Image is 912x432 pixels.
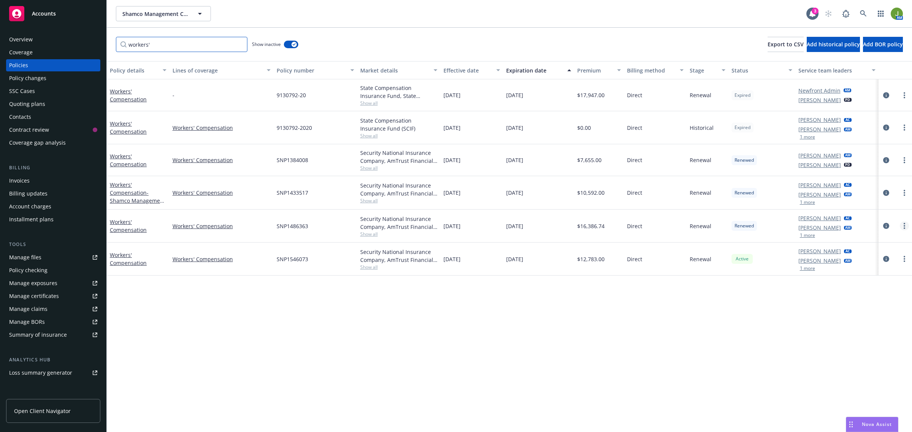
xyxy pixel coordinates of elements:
[9,124,49,136] div: Contract review
[798,116,841,124] a: [PERSON_NAME]
[6,98,100,110] a: Quoting plans
[882,254,891,263] a: circleInformation
[443,156,461,164] span: [DATE]
[360,215,438,231] div: Security National Insurance Company, AmTrust Financial Services
[735,92,750,99] span: Expired
[173,124,271,132] a: Workers' Compensation
[277,91,306,99] span: 9130792-20
[14,407,71,415] span: Open Client Navigator
[9,290,59,302] div: Manage certificates
[9,367,72,379] div: Loss summary generator
[768,41,804,48] span: Export to CSV
[9,188,47,200] div: Billing updates
[6,213,100,225] a: Installment plans
[9,85,35,97] div: SSC Cases
[798,151,841,159] a: [PERSON_NAME]
[627,66,675,74] div: Billing method
[6,85,100,97] a: SSC Cases
[443,222,461,230] span: [DATE]
[440,61,503,79] button: Effective date
[731,66,784,74] div: Status
[807,37,860,52] button: Add historical policy
[891,8,903,20] img: photo
[173,66,262,74] div: Lines of coverage
[690,255,711,263] span: Renewal
[443,124,461,132] span: [DATE]
[360,84,438,100] div: State Compensation Insurance Fund, State Compensation Insurance Fund (SCIF)
[110,66,158,74] div: Policy details
[6,164,100,172] div: Billing
[856,6,871,21] a: Search
[798,96,841,104] a: [PERSON_NAME]
[110,218,147,233] a: Workers' Compensation
[795,61,879,79] button: Service team leaders
[277,156,308,164] span: SNP1384008
[503,61,574,79] button: Expiration date
[6,367,100,379] a: Loss summary generator
[6,33,100,46] a: Overview
[846,417,898,432] button: Nova Assist
[690,66,717,74] div: Stage
[6,316,100,328] a: Manage BORs
[9,213,54,225] div: Installment plans
[6,59,100,71] a: Policies
[116,37,247,52] input: Filter by keyword...
[690,91,711,99] span: Renewal
[506,66,563,74] div: Expiration date
[506,124,523,132] span: [DATE]
[577,222,605,230] span: $16,386.74
[9,277,57,289] div: Manage exposures
[116,6,211,21] button: Shamco Management Co., Inc.
[110,251,147,266] a: Workers' Compensation
[360,66,429,74] div: Market details
[800,266,815,271] button: 1 more
[627,255,642,263] span: Direct
[360,149,438,165] div: Security National Insurance Company, AmTrust Financial Services
[9,329,67,341] div: Summary of insurance
[6,188,100,200] a: Billing updates
[6,277,100,289] a: Manage exposures
[6,264,100,276] a: Policy checking
[862,421,892,427] span: Nova Assist
[800,135,815,139] button: 1 more
[6,356,100,364] div: Analytics hub
[873,6,888,21] a: Switch app
[9,251,41,263] div: Manage files
[863,41,903,48] span: Add BOR policy
[6,241,100,248] div: Tools
[798,247,841,255] a: [PERSON_NAME]
[735,255,750,262] span: Active
[577,91,605,99] span: $17,947.00
[173,91,174,99] span: -
[9,303,47,315] div: Manage claims
[277,222,308,230] span: SNP1486363
[863,37,903,52] button: Add BOR policy
[6,46,100,58] a: Coverage
[627,156,642,164] span: Direct
[9,33,33,46] div: Overview
[798,181,841,189] a: [PERSON_NAME]
[800,200,815,205] button: 1 more
[900,91,909,100] a: more
[443,189,461,197] span: [DATE]
[6,3,100,24] a: Accounts
[768,37,804,52] button: Export to CSV
[798,224,841,232] a: [PERSON_NAME]
[9,46,33,58] div: Coverage
[577,156,602,164] span: $7,655.00
[6,111,100,123] a: Contacts
[690,222,711,230] span: Renewal
[360,181,438,197] div: Security National Insurance Company, AmTrust Financial Services
[169,61,274,79] button: Lines of coverage
[360,248,438,264] div: Security National Insurance Company, AmTrust Financial Services
[110,153,147,168] a: Workers' Compensation
[6,329,100,341] a: Summary of insurance
[882,91,891,100] a: circleInformation
[9,111,31,123] div: Contacts
[821,6,836,21] a: Start snowing
[6,124,100,136] a: Contract review
[627,91,642,99] span: Direct
[577,124,591,132] span: $0.00
[900,156,909,165] a: more
[6,290,100,302] a: Manage certificates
